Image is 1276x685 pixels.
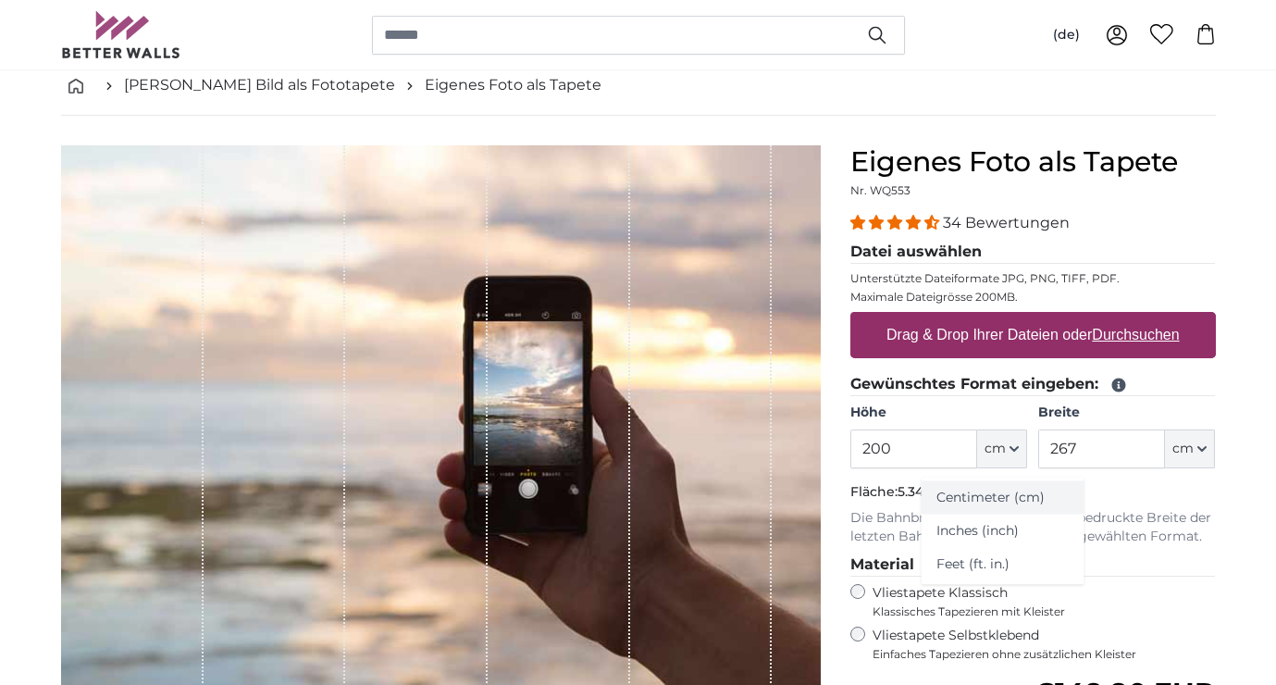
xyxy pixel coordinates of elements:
[1092,327,1179,342] u: Durchsuchen
[873,627,1216,662] label: Vliestapete Selbstklebend
[873,604,1200,619] span: Klassisches Tapezieren mit Kleister
[1038,19,1095,52] button: (de)
[977,430,1027,468] button: cm
[898,483,943,500] span: 5.34m²
[850,214,943,231] span: 4.32 stars
[124,74,395,96] a: [PERSON_NAME] Bild als Fototapete
[922,481,1084,515] a: Centimeter (cm)
[850,483,1216,502] p: Fläche:
[850,271,1216,286] p: Unterstützte Dateiformate JPG, PNG, TIFF, PDF.
[850,509,1216,546] p: Die Bahnbreite beträgt 50 cm. Die bedruckte Breite der letzten Bahn ergibt sich aus Ihrem gewählt...
[922,547,1084,580] a: Feet (ft. in.)
[922,514,1084,547] a: Inches (inch)
[850,373,1216,396] legend: Gewünschtes Format eingeben:
[850,404,1027,422] label: Höhe
[1038,404,1215,422] label: Breite
[985,440,1006,458] span: cm
[943,214,1070,231] span: 34 Bewertungen
[850,554,1216,577] legend: Material
[1165,430,1215,468] button: cm
[425,74,601,96] a: Eigenes Foto als Tapete
[850,290,1216,305] p: Maximale Dateigrösse 200MB.
[850,183,911,197] span: Nr. WQ553
[61,56,1216,116] nav: breadcrumbs
[850,145,1216,179] h1: Eigenes Foto als Tapete
[850,241,1216,264] legend: Datei auswählen
[61,11,181,58] img: Betterwalls
[879,317,1187,354] label: Drag & Drop Ihrer Dateien oder
[873,584,1200,619] label: Vliestapete Klassisch
[1172,440,1194,458] span: cm
[873,647,1216,662] span: Einfaches Tapezieren ohne zusätzlichen Kleister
